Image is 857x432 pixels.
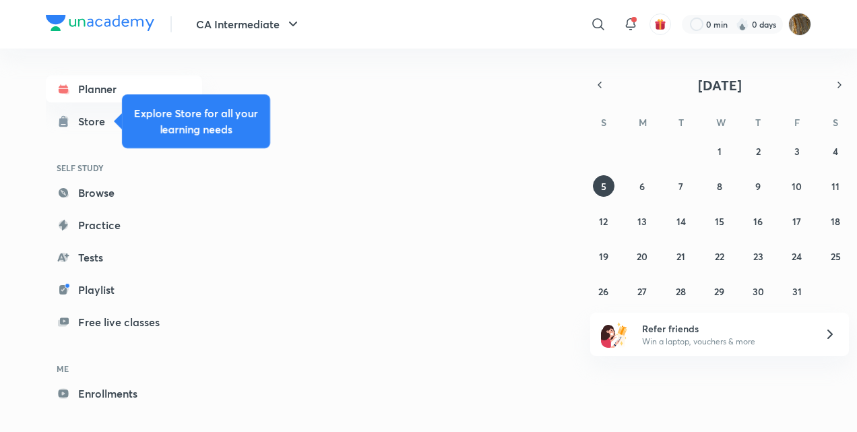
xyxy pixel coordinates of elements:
[676,250,685,263] abbr: October 21, 2025
[46,15,154,31] img: Company Logo
[598,285,608,298] abbr: October 26, 2025
[786,280,808,302] button: October 31, 2025
[747,280,769,302] button: October 30, 2025
[792,285,802,298] abbr: October 31, 2025
[786,175,808,197] button: October 10, 2025
[715,215,724,228] abbr: October 15, 2025
[825,140,846,162] button: October 4, 2025
[46,357,202,380] h6: ME
[46,244,202,271] a: Tests
[831,250,841,263] abbr: October 25, 2025
[631,280,653,302] button: October 27, 2025
[825,245,846,267] button: October 25, 2025
[649,13,671,35] button: avatar
[670,175,692,197] button: October 7, 2025
[46,75,202,102] a: Planner
[709,175,730,197] button: October 8, 2025
[786,140,808,162] button: October 3, 2025
[637,285,647,298] abbr: October 27, 2025
[46,15,154,34] a: Company Logo
[792,180,802,193] abbr: October 10, 2025
[46,179,202,206] a: Browse
[642,336,808,348] p: Win a laptop, vouchers & more
[670,210,692,232] button: October 14, 2025
[676,215,686,228] abbr: October 14, 2025
[755,116,761,129] abbr: Thursday
[792,250,802,263] abbr: October 24, 2025
[78,113,113,129] div: Store
[637,215,647,228] abbr: October 13, 2025
[753,250,763,263] abbr: October 23, 2025
[188,11,309,38] button: CA Intermediate
[788,13,811,36] img: Mayank Kumawat
[670,280,692,302] button: October 28, 2025
[593,280,614,302] button: October 26, 2025
[747,140,769,162] button: October 2, 2025
[609,75,830,94] button: [DATE]
[753,285,764,298] abbr: October 30, 2025
[747,245,769,267] button: October 23, 2025
[601,116,606,129] abbr: Sunday
[833,145,838,158] abbr: October 4, 2025
[676,285,686,298] abbr: October 28, 2025
[831,180,839,193] abbr: October 11, 2025
[786,210,808,232] button: October 17, 2025
[678,180,683,193] abbr: October 7, 2025
[794,145,800,158] abbr: October 3, 2025
[825,210,846,232] button: October 18, 2025
[709,280,730,302] button: October 29, 2025
[753,215,763,228] abbr: October 16, 2025
[833,116,838,129] abbr: Saturday
[756,145,761,158] abbr: October 2, 2025
[599,215,608,228] abbr: October 12, 2025
[601,180,606,193] abbr: October 5, 2025
[670,245,692,267] button: October 21, 2025
[678,116,684,129] abbr: Tuesday
[715,250,724,263] abbr: October 22, 2025
[736,18,749,31] img: streak
[631,245,653,267] button: October 20, 2025
[601,321,628,348] img: referral
[593,175,614,197] button: October 5, 2025
[46,212,202,239] a: Practice
[786,245,808,267] button: October 24, 2025
[642,321,808,336] h6: Refer friends
[718,145,722,158] abbr: October 1, 2025
[46,380,202,407] a: Enrollments
[747,175,769,197] button: October 9, 2025
[755,180,761,193] abbr: October 9, 2025
[593,210,614,232] button: October 12, 2025
[46,108,202,135] a: Store
[794,116,800,129] abbr: Friday
[46,309,202,336] a: Free live classes
[639,180,645,193] abbr: October 6, 2025
[631,210,653,232] button: October 13, 2025
[631,175,653,197] button: October 6, 2025
[654,18,666,30] img: avatar
[709,245,730,267] button: October 22, 2025
[716,116,726,129] abbr: Wednesday
[714,285,724,298] abbr: October 29, 2025
[599,250,608,263] abbr: October 19, 2025
[133,105,259,137] h5: Explore Store for all your learning needs
[709,140,730,162] button: October 1, 2025
[593,245,614,267] button: October 19, 2025
[825,175,846,197] button: October 11, 2025
[639,116,647,129] abbr: Monday
[717,180,722,193] abbr: October 8, 2025
[709,210,730,232] button: October 15, 2025
[46,276,202,303] a: Playlist
[46,156,202,179] h6: SELF STUDY
[792,215,801,228] abbr: October 17, 2025
[747,210,769,232] button: October 16, 2025
[698,76,742,94] span: [DATE]
[637,250,647,263] abbr: October 20, 2025
[831,215,840,228] abbr: October 18, 2025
